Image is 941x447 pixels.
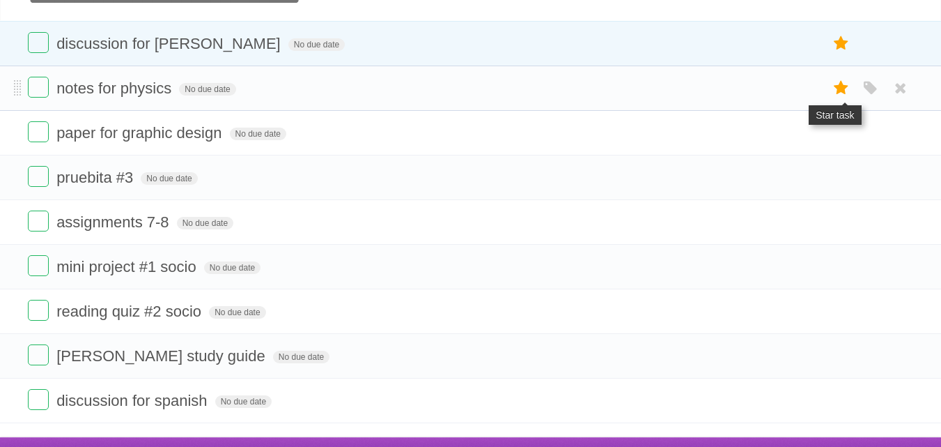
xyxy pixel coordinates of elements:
[56,303,205,320] span: reading quiz #2 socio
[204,262,260,274] span: No due date
[28,344,49,365] label: Done
[209,306,265,319] span: No due date
[28,255,49,276] label: Done
[56,347,269,365] span: [PERSON_NAME] study guide
[56,124,225,142] span: paper for graphic design
[28,389,49,410] label: Done
[179,83,235,96] span: No due date
[215,395,272,408] span: No due date
[273,351,329,363] span: No due date
[828,77,855,100] label: Star task
[28,300,49,321] label: Done
[56,258,200,275] span: mini project #1 socio
[288,38,345,51] span: No due date
[56,392,210,409] span: discussion for spanish
[28,121,49,142] label: Done
[28,32,49,53] label: Done
[56,169,137,186] span: pruebita #3
[28,166,49,187] label: Done
[828,32,855,55] label: Star task
[56,79,175,97] span: notes for physics
[56,35,284,52] span: discussion for [PERSON_NAME]
[56,213,172,231] span: assignments 7-8
[230,128,286,140] span: No due date
[177,217,233,229] span: No due date
[141,172,197,185] span: No due date
[28,77,49,98] label: Done
[28,211,49,232] label: Done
